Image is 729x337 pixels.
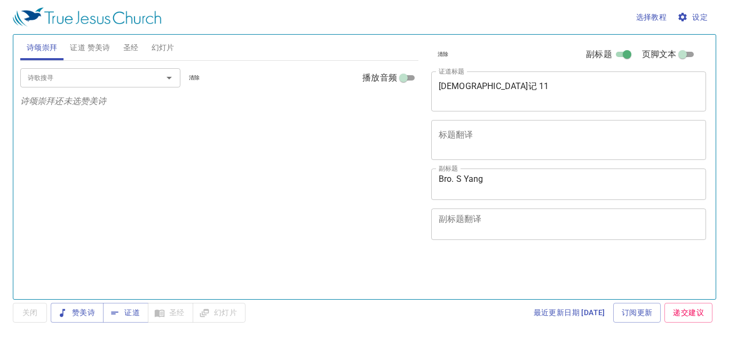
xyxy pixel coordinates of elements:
[673,306,704,319] span: 递交建议
[183,71,207,84] button: 清除
[438,50,449,59] span: 清除
[632,7,671,27] button: 选择教程
[679,11,708,24] span: 设定
[636,11,667,24] span: 选择教程
[622,306,653,319] span: 订阅更新
[439,81,699,101] textarea: [DEMOGRAPHIC_DATA]记 11
[613,303,661,323] a: 订阅更新
[362,71,397,84] span: 播放音频
[123,41,139,54] span: 圣经
[13,7,161,27] img: True Jesus Church
[162,70,177,85] button: Open
[664,303,712,323] a: 递交建议
[103,303,148,323] button: 证道
[534,306,605,319] span: 最近更新日期 [DATE]
[529,303,609,323] a: 最近更新日期 [DATE]
[51,303,104,323] button: 赞美诗
[586,48,612,61] span: 副标题
[439,174,699,194] textarea: Bro. S Yang
[112,306,140,319] span: 证道
[152,41,175,54] span: 幻灯片
[27,41,58,54] span: 诗颂崇拜
[70,41,110,54] span: 证道 赞美诗
[59,306,95,319] span: 赞美诗
[642,48,677,61] span: 页脚文本
[20,96,107,106] i: 诗颂崇拜还未选赞美诗
[431,48,455,61] button: 清除
[189,73,200,83] span: 清除
[675,7,712,27] button: 设定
